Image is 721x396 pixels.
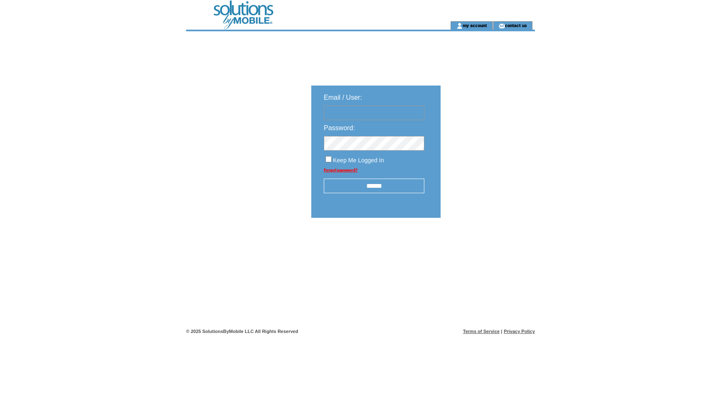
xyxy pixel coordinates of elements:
[324,124,355,131] span: Password:
[456,23,463,29] img: account_icon.gif
[463,329,500,334] a: Terms of Service
[463,23,487,28] a: my account
[333,157,384,164] span: Keep Me Logged In
[501,329,502,334] span: |
[324,168,358,172] a: Forgot password?
[465,239,507,249] img: transparent.png
[324,94,362,101] span: Email / User:
[499,23,505,29] img: contact_us_icon.gif
[504,329,535,334] a: Privacy Policy
[186,329,298,334] span: © 2025 SolutionsByMobile LLC All Rights Reserved
[505,23,527,28] a: contact us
